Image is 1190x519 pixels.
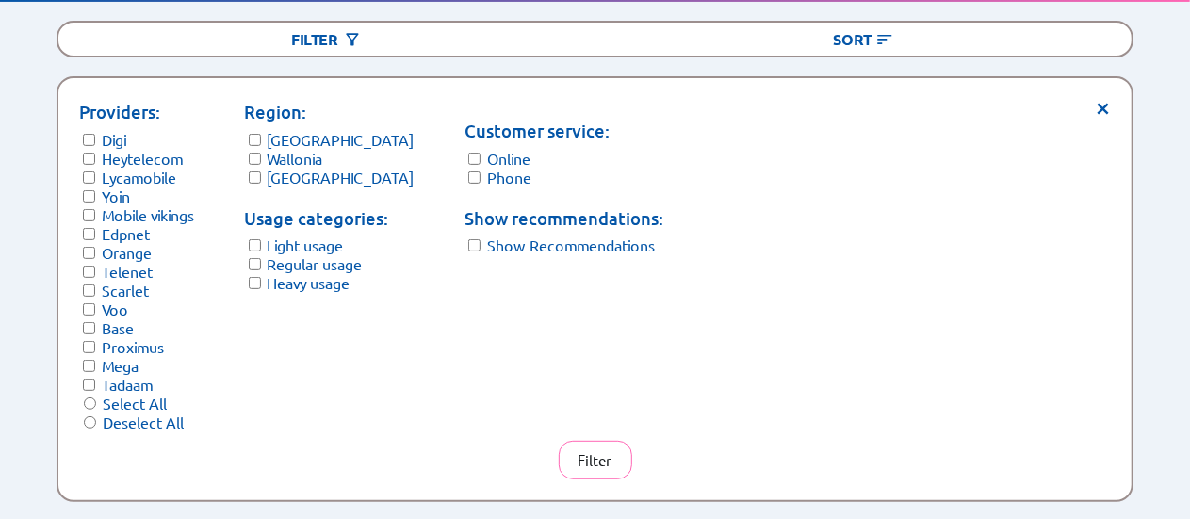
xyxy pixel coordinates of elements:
[268,235,344,254] label: Light usage
[103,394,167,413] label: Select All
[245,99,415,125] p: Region:
[102,224,150,243] label: Edpnet
[487,235,655,254] label: Show Recommendations
[103,413,184,431] label: Deselect All
[268,130,415,149] label: [GEOGRAPHIC_DATA]
[875,30,894,49] img: Button open the sorting menu
[595,23,1133,56] div: Sort
[559,441,632,479] button: Filter
[102,168,176,187] label: Lycamobile
[102,356,139,375] label: Mega
[102,187,130,205] label: Yoin
[268,273,350,292] label: Heavy usage
[102,318,134,337] label: Base
[245,205,415,232] p: Usage categories:
[102,375,153,394] label: Tadaam
[343,30,362,49] img: Button open the filtering menu
[1095,99,1111,113] span: ×
[487,149,530,168] label: Online
[58,23,595,56] div: Filter
[268,254,363,273] label: Regular usage
[79,99,194,125] p: Providers:
[102,130,126,149] label: Digi
[102,337,164,356] label: Proximus
[268,149,323,168] label: Wallonia
[465,118,663,144] p: Customer service:
[102,300,128,318] label: Voo
[102,205,194,224] label: Mobile vikings
[102,281,149,300] label: Scarlet
[102,149,183,168] label: Heytelecom
[487,168,531,187] label: Phone
[102,243,152,262] label: Orange
[102,262,153,281] label: Telenet
[268,168,415,187] label: [GEOGRAPHIC_DATA]
[465,205,663,232] p: Show recommendations:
